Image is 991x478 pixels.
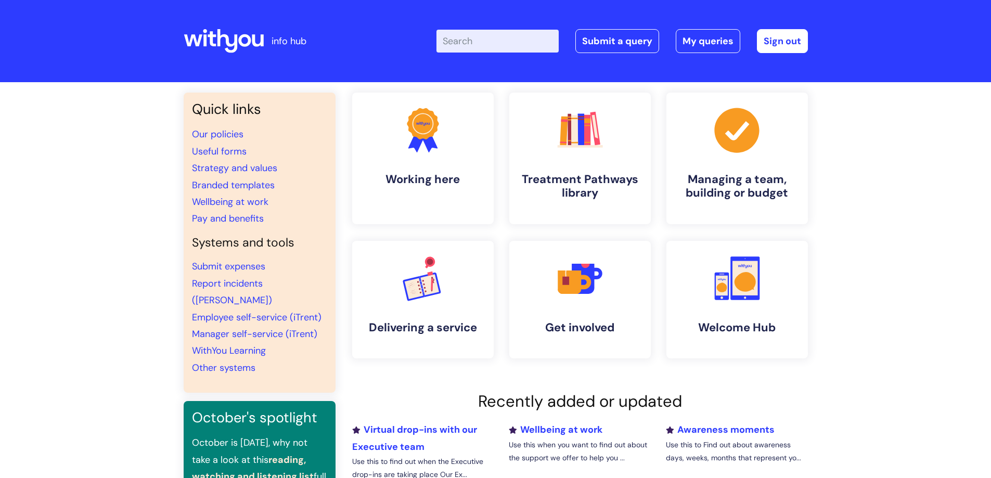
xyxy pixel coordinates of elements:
[436,29,808,53] div: | -
[192,361,255,374] a: Other systems
[675,173,800,200] h4: Managing a team, building or budget
[509,241,651,358] a: Get involved
[192,101,327,118] h3: Quick links
[509,93,651,224] a: Treatment Pathways library
[509,438,650,464] p: Use this when you want to find out about the support we offer to help you ...
[352,93,494,224] a: Working here
[666,438,807,464] p: Use this to Find out about awareness days, weeks, months that represent yo...
[436,30,559,53] input: Search
[361,321,485,334] h4: Delivering a service
[192,162,277,174] a: Strategy and values
[676,29,740,53] a: My queries
[192,409,327,426] h3: October's spotlight
[192,128,243,140] a: Our policies
[518,173,642,200] h4: Treatment Pathways library
[192,260,265,273] a: Submit expenses
[192,328,317,340] a: Manager self-service (iTrent)
[666,93,808,224] a: Managing a team, building or budget
[192,212,264,225] a: Pay and benefits
[192,179,275,191] a: Branded templates
[352,241,494,358] a: Delivering a service
[757,29,808,53] a: Sign out
[272,33,306,49] p: info hub
[675,321,800,334] h4: Welcome Hub
[666,423,775,436] a: Awareness moments
[352,423,477,453] a: Virtual drop-ins with our Executive team
[509,423,602,436] a: Wellbeing at work
[352,392,808,411] h2: Recently added or updated
[192,196,268,208] a: Wellbeing at work
[192,236,327,250] h4: Systems and tools
[192,145,247,158] a: Useful forms
[361,173,485,186] h4: Working here
[192,344,266,357] a: WithYou Learning
[518,321,642,334] h4: Get involved
[575,29,659,53] a: Submit a query
[666,241,808,358] a: Welcome Hub
[192,277,272,306] a: Report incidents ([PERSON_NAME])
[192,311,321,324] a: Employee self-service (iTrent)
